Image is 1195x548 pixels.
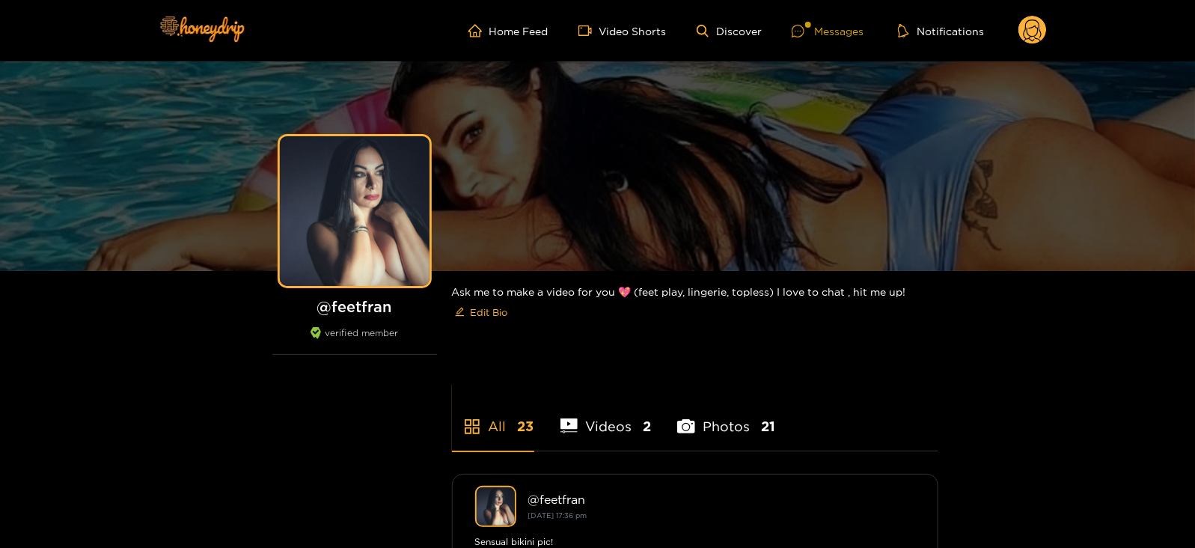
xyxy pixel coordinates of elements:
div: Messages [792,22,864,40]
span: appstore [463,418,481,436]
span: home [468,24,489,37]
span: 2 [643,417,651,436]
span: Edit Bio [471,305,508,320]
button: editEdit Bio [452,300,511,324]
li: All [452,383,534,451]
a: Video Shorts [578,24,667,37]
li: Videos [560,383,652,451]
h1: @ feetfran [272,297,437,316]
a: Home Feed [468,24,548,37]
span: 21 [761,417,775,436]
span: edit [455,307,465,318]
button: Notifications [893,23,988,38]
div: Ask me to make a video for you 💖 (feet play, lingerie, topless) I love to chat , hit me up! [452,271,938,336]
div: verified member [272,327,437,355]
span: 23 [518,417,534,436]
img: feetfran [475,486,516,527]
a: Discover [697,25,762,37]
span: video-camera [578,24,599,37]
small: [DATE] 17:36 pm [528,511,587,520]
div: @ feetfran [528,493,915,506]
li: Photos [677,383,775,451]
